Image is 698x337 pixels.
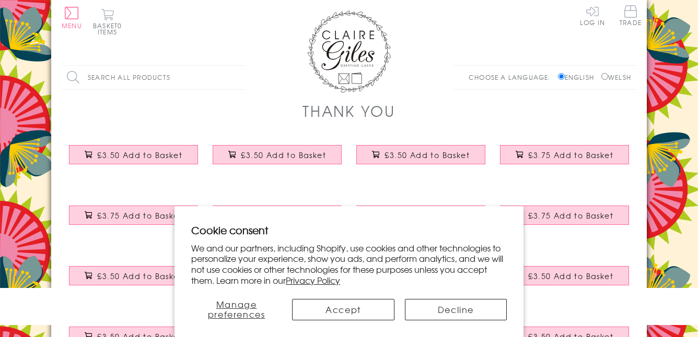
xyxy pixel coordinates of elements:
[191,243,507,286] p: We and our partners, including Shopify, use cookies and other technologies to personalize your ex...
[601,73,631,82] label: Welsh
[493,137,636,182] a: Thank You Teaching Assistant Card, Rosette, Embellished with a colourful tassel £3.75 Add to Basket
[98,21,122,37] span: 0 items
[493,258,636,303] a: Thank You Card, Blue Stars, To a Great Teacher £3.50 Add to Basket
[205,198,349,243] a: Thank You Teacher Card, Trophy, Embellished with a colourful tassel £3.75 Add to Basket
[69,206,199,225] button: £3.75 Add to Basket
[97,210,182,221] span: £3.75 Add to Basket
[349,198,493,243] a: Thank you Teacher Card, School, Embellished with pompoms £3.75 Add to Basket
[303,100,395,122] h1: Thank You
[62,7,82,29] button: Menu
[62,258,205,303] a: Thank You Teaching Assistant Card, Pink Star, Embellished with a padded star £3.50 Add to Basket
[601,73,608,80] input: Welsh
[620,5,642,28] a: Trade
[69,266,199,285] button: £3.50 Add to Basket
[620,5,642,26] span: Trade
[528,210,613,221] span: £3.75 Add to Basket
[528,271,613,281] span: £3.50 Add to Basket
[307,10,391,93] img: Claire Giles Greetings Cards
[356,145,486,164] button: £3.50 Add to Basket
[69,145,199,164] button: £3.50 Add to Basket
[286,274,340,286] a: Privacy Policy
[208,298,265,320] span: Manage preferences
[62,66,245,89] input: Search all products
[97,271,182,281] span: £3.50 Add to Basket
[292,299,394,320] button: Accept
[558,73,565,80] input: English
[213,145,342,164] button: £3.50 Add to Basket
[241,150,326,160] span: £3.50 Add to Basket
[528,150,613,160] span: £3.75 Add to Basket
[405,299,507,320] button: Decline
[97,150,182,160] span: £3.50 Add to Basket
[500,266,630,285] button: £3.50 Add to Basket
[205,137,349,182] a: Thank You Card, Blue Star, Thank You Very Much, Embellished with a padded star £3.50 Add to Basket
[234,66,245,89] input: Search
[62,137,205,182] a: Thank You Card, Pink Star, Thank You Very Much, Embellished with a padded star £3.50 Add to Basket
[500,145,630,164] button: £3.75 Add to Basket
[385,150,470,160] span: £3.50 Add to Basket
[558,73,599,82] label: English
[493,198,636,243] a: Thank you Teaching Assistand Card, School, Embellished with pompoms £3.75 Add to Basket
[500,206,630,225] button: £3.75 Add to Basket
[62,198,205,243] a: Thank You Teacher Card, Medal & Books, Embellished with a colourful tassel £3.75 Add to Basket
[93,8,122,35] button: Basket0 items
[62,21,82,30] span: Menu
[191,223,507,237] h2: Cookie consent
[349,137,493,182] a: Thank You Card, Typewriter, Thank You Very Much! £3.50 Add to Basket
[580,5,605,26] a: Log In
[469,73,556,82] p: Choose a language:
[191,299,282,320] button: Manage preferences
